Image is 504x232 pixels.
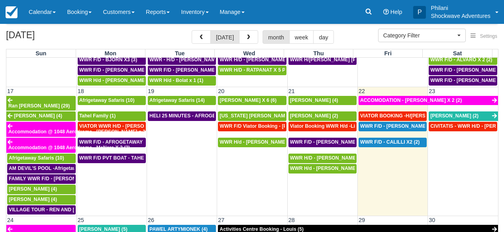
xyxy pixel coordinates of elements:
span: WWR H/D - [PERSON_NAME] 2 (2) [220,57,298,62]
span: Tahel Family (1) [79,113,116,119]
a: FAMILY WWR F/D - [PERSON_NAME] X4 (4) [7,174,76,184]
p: Shockwave Adventures [431,12,490,20]
a: WWR H/d - Bolat x 1 (1) [148,76,216,86]
div: P [413,6,426,19]
a: ACCOMODATION - [PERSON_NAME] X 2 (2) [359,96,498,105]
span: VILLAGE TOUR - REN AND [PERSON_NAME] X4 (4) [9,207,128,213]
span: ACCOMODATION - [PERSON_NAME] X 2 (2) [360,97,462,103]
span: [PERSON_NAME] (4) [290,97,338,103]
span: 28 [288,217,296,223]
span: VIATOR BOOKING -H/[PERSON_NAME] X 4 (4) [360,113,467,119]
span: WWR H/d - [PERSON_NAME] X 2 (2) [79,78,163,83]
span: Fri [384,50,392,57]
span: WWR H/d - [PERSON_NAME] X6 (6) [290,166,372,171]
a: AM DEVIL'S POOL -Afrigetaway Safaris X5 (5) [7,164,76,174]
a: [PERSON_NAME] (4) [7,185,76,194]
span: WWR H/[PERSON_NAME] [PERSON_NAME] X 4 (4) [290,57,408,62]
span: Tue [175,50,185,57]
a: VIATOR BOOKING -H/[PERSON_NAME] X 4 (4) [359,111,427,121]
a: WWR F/D - [PERSON_NAME] X 2 (2) [78,66,146,75]
span: 17 [6,88,14,94]
a: WWR H/d - [PERSON_NAME] X6 (6) [288,164,357,174]
span: Afrigetaway Safaris (14) [149,97,205,103]
a: Ran [PERSON_NAME] (29) [6,96,76,111]
span: WWR F/D - [PERSON_NAME] X 2 (2) [79,67,163,73]
a: WWR H/[PERSON_NAME] [PERSON_NAME] X 4 (4) [288,55,357,65]
a: WWR H/d - [PERSON_NAME] x2 (2) [218,138,286,147]
span: Viator Booking WWR H/d -Li, Jiahao X 2 (2) [290,123,389,129]
a: WWR H/D - RATPANAT X 5 PLUS 1 (5) [218,66,286,75]
span: 25 [77,217,85,223]
span: Wed [243,50,255,57]
span: 18 [77,88,85,94]
a: WWR H/d - [PERSON_NAME] X 2 (2) [78,76,146,86]
span: 21 [288,88,296,94]
span: 22 [358,88,366,94]
span: WWR H/D - RATPANAT X 5 PLUS 1 (5) [220,67,306,73]
span: Help [390,9,402,15]
span: 19 [147,88,155,94]
span: Accommodation @ 1048 Aerodrome - [PERSON_NAME] x 2 (2) [8,129,153,135]
a: WWR F/D Viator Booking - [PERSON_NAME] X1 (1) [218,122,286,131]
a: [US_STATE] [PERSON_NAME] (1) [218,111,286,121]
img: checkfront-main-nav-mini-logo.png [6,6,18,18]
span: FAMILY WWR F/D - [PERSON_NAME] X4 (4) [9,176,109,181]
span: WWR F/D - AFROGETAWAY SAFARIS X5 (5) [79,139,180,145]
span: [PERSON_NAME] (5) [79,226,127,232]
span: [PERSON_NAME] (2) [290,113,338,119]
p: Philani [431,4,490,12]
span: Afrigetaway Safaris (10) [79,97,135,103]
a: Afrigetaway Safaris (10) [7,154,76,163]
a: WWR - H/D - [PERSON_NAME] X5 (5) [148,55,216,65]
span: 20 [217,88,225,94]
span: Category Filter [383,31,455,39]
span: Activities Centre Booking - Louis (5) [220,226,304,232]
span: WWR F/D - CALILLI X2 (2) [360,139,420,145]
span: Sun [35,50,46,57]
i: Help [383,9,389,15]
a: Tahel Family (1) [78,111,146,121]
span: AM DEVIL'S POOL -Afrigetaway Safaris X5 (5) [9,166,114,171]
span: WWR H/d - Bolat x 1 (1) [149,78,203,83]
span: WWR F/D - ALVARO X 2 (2) [430,57,492,62]
span: Thu [313,50,324,57]
span: WWR H/d - [PERSON_NAME] x2 (2) [220,139,301,145]
span: Mon [104,50,116,57]
span: WWR F/D - [PERSON_NAME] X4 (4) [290,139,372,145]
span: 27 [217,217,225,223]
span: [PERSON_NAME] (2) [430,113,479,119]
span: WWR F/D - [PERSON_NAME] X2 (2) [360,123,442,129]
a: WWR F/D - [PERSON_NAME] X 3 (4) [429,66,497,75]
span: Sat [453,50,462,57]
a: WWR F/D - [PERSON_NAME] X 4 (4) [429,76,497,86]
a: WWR F/D - AFROGETAWAY SAFARIS X5 (5) [78,138,146,147]
span: WWR F/D - [PERSON_NAME] X3 (3) [149,67,231,73]
a: Afrigetaway Safaris (14) [148,96,216,105]
span: Ran [PERSON_NAME] (29) [8,103,70,109]
a: WWR F/D - BJORN X3 (3) [78,55,146,65]
a: [PERSON_NAME] X 6 (6) [218,96,286,105]
a: WWR F/D PVT BOAT - TAHEL FAMILY x 5 (1) [78,154,146,163]
span: HELI 25 MINUTES - AFROGETAWAY SAFARIS X5 (5) [149,113,269,119]
button: Settings [466,31,502,42]
span: WWR - H/D - [PERSON_NAME] X5 (5) [149,57,235,62]
a: WWR H/D - [PERSON_NAME] 2 (2) [218,55,286,65]
button: Category Filter [378,29,466,42]
span: Accommodation @ 1048 Aerodrome - MaNare X 2 (2) [8,145,130,150]
a: WWR F/D - ALVARO X 2 (2) [429,55,497,65]
span: [US_STATE] [PERSON_NAME] (1) [220,113,297,119]
span: 26 [147,217,155,223]
a: WWR F/D - CALILLI X2 (2) [359,138,427,147]
a: Accommodation @ 1048 Aerodrome - MaNare X 2 (2) [6,138,76,153]
button: day [313,30,333,44]
span: [PERSON_NAME] X 6 (6) [220,97,277,103]
span: PAWEL ARTYMIONEK (4) [149,226,208,232]
span: WWR F/D - BJORN X3 (3) [79,57,137,62]
span: 30 [428,217,436,223]
a: [PERSON_NAME] (2) [288,111,357,121]
span: WWR H/D - [PERSON_NAME] X 1 (1) [290,155,374,161]
span: [PERSON_NAME] (4) [9,186,57,192]
a: WWR H/D - [PERSON_NAME] X 1 (1) [288,154,357,163]
button: month [263,30,290,44]
a: VIATOR WWR H/D - [PERSON_NAME] 3 (3) [78,122,146,131]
